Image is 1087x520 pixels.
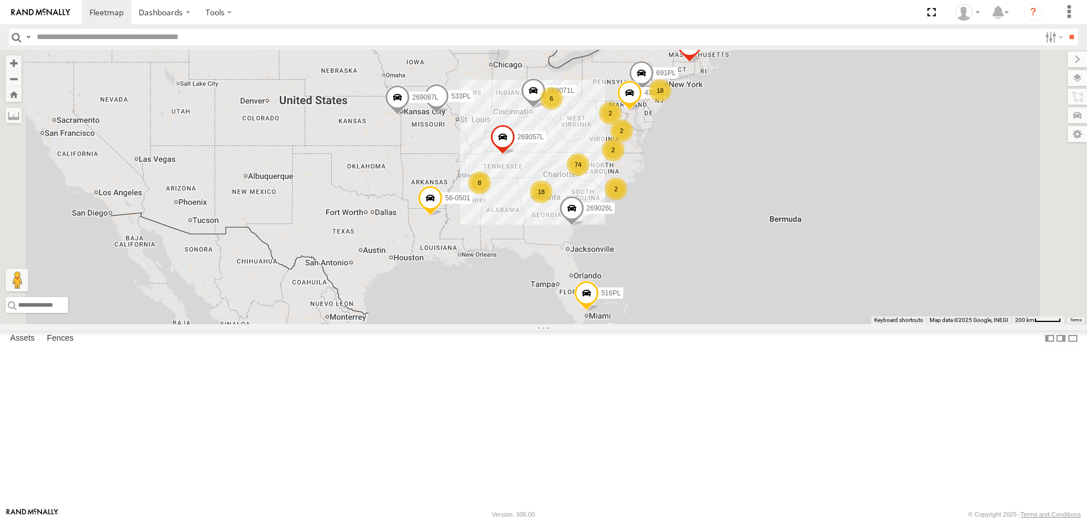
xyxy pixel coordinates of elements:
[1041,29,1065,45] label: Search Filter Options
[587,204,613,212] span: 269026L
[412,93,439,101] span: 269087L
[11,8,70,16] img: rand-logo.svg
[656,69,676,77] span: 691PL
[601,289,621,297] span: 516PL
[1012,316,1064,324] button: Map Scale: 200 km per 43 pixels
[605,178,627,200] div: 2
[6,509,58,520] a: Visit our Website
[951,4,984,21] div: Zack Abernathy
[1055,330,1067,347] label: Dock Summary Table to the Right
[468,171,491,194] div: 8
[968,511,1081,518] div: © Copyright 2025 -
[540,87,563,110] div: 6
[24,29,33,45] label: Search Query
[1015,317,1034,323] span: 200 km
[930,317,1008,323] span: Map data ©2025 Google, INEGI
[6,55,22,71] button: Zoom in
[602,139,624,161] div: 2
[548,87,575,94] span: 269071L
[1067,330,1079,347] label: Hide Summary Table
[649,79,671,102] div: 18
[517,133,544,141] span: 269057L
[451,92,471,100] span: 533PL
[492,511,535,518] div: Version: 306.00
[445,194,470,202] span: 56-0501
[41,330,79,346] label: Fences
[874,316,923,324] button: Keyboard shortcuts
[567,153,589,176] div: 74
[1070,318,1082,323] a: Terms (opens in new tab)
[644,88,664,96] span: 430PL
[1068,126,1087,142] label: Map Settings
[530,181,553,203] div: 18
[5,330,40,346] label: Assets
[610,119,633,142] div: 2
[1024,3,1042,22] i: ?
[1021,511,1081,518] a: Terms and Conditions
[6,71,22,87] button: Zoom out
[1044,330,1055,347] label: Dock Summary Table to the Left
[599,102,622,124] div: 2
[6,87,22,102] button: Zoom Home
[6,108,22,123] label: Measure
[6,269,28,291] button: Drag Pegman onto the map to open Street View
